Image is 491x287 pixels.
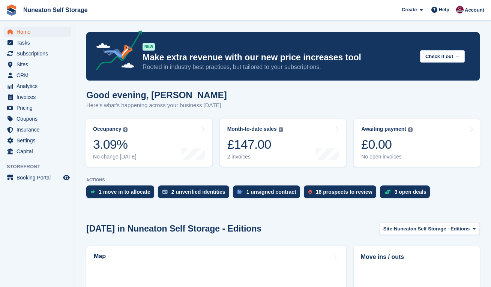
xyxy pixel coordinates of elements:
span: Subscriptions [17,48,62,59]
p: Make extra revenue with our new price increases tool [143,52,414,63]
span: Home [17,27,62,37]
a: Nuneaton Self Storage [20,4,91,16]
img: deal-1b604bf984904fb50ccaf53a9ad4b4a5d6e5aea283cecdc64d6e3604feb123c2.svg [384,189,391,194]
span: Coupons [17,114,62,124]
a: 18 prospects to review [304,185,380,202]
span: Nuneaton Self Storage - Editions [394,225,470,233]
a: menu [4,70,71,81]
span: Create [402,6,417,13]
p: Here's what's happening across your business [DATE] [86,101,227,110]
a: menu [4,135,71,146]
a: menu [4,172,71,183]
div: 1 move in to allocate [99,189,150,195]
span: Pricing [17,103,62,113]
button: Check it out → [420,50,465,63]
a: menu [4,37,71,48]
div: 2 unverified identities [171,189,225,195]
div: No change [DATE] [93,154,137,160]
div: Awaiting payment [361,126,406,132]
a: Month-to-date sales £147.00 2 invoices [220,119,347,167]
div: 2 invoices [227,154,283,160]
span: Invoices [17,92,62,102]
div: £147.00 [227,137,283,152]
span: Account [465,6,484,14]
img: contract_signature_icon-13c848040528278c33f63329250d36e43548de30e8caae1d1a13099fd9432cc5.svg [237,190,243,194]
span: Booking Portal [17,172,62,183]
span: Storefront [7,163,75,170]
span: Sites [17,59,62,70]
a: Awaiting payment £0.00 No open invoices [354,119,480,167]
a: menu [4,103,71,113]
div: 3 open deals [395,189,426,195]
span: Insurance [17,124,62,135]
p: Rooted in industry best practices, but tailored to your subscriptions. [143,63,414,71]
h2: [DATE] in Nuneaton Self Storage - Editions [86,224,261,234]
a: Preview store [62,173,71,182]
a: 1 move in to allocate [86,185,158,202]
div: No open invoices [361,154,413,160]
a: menu [4,114,71,124]
a: menu [4,27,71,37]
img: stora-icon-8386f47178a22dfd0bd8f6a31ec36ba5ce8667c1dd55bd0f319d3a0aa187defe.svg [6,4,17,16]
span: Analytics [17,81,62,91]
div: 1 unsigned contract [246,189,296,195]
a: 2 unverified identities [158,185,233,202]
img: icon-info-grey-7440780725fd019a000dd9b08b2336e03edf1995a4989e88bcd33f0948082b44.svg [408,127,413,132]
a: 1 unsigned contract [233,185,304,202]
a: menu [4,48,71,59]
span: CRM [17,70,62,81]
a: menu [4,92,71,102]
button: Site: Nuneaton Self Storage - Editions [379,223,480,235]
h2: Move ins / outs [361,253,473,262]
img: price-adjustments-announcement-icon-8257ccfd72463d97f412b2fc003d46551f7dbcb40ab6d574587a9cd5c0d94... [90,30,142,73]
div: NEW [143,43,155,51]
span: Help [439,6,449,13]
h1: Good evening, [PERSON_NAME] [86,90,227,100]
img: icon-info-grey-7440780725fd019a000dd9b08b2336e03edf1995a4989e88bcd33f0948082b44.svg [279,127,283,132]
h2: Map [94,253,106,260]
a: menu [4,146,71,157]
a: menu [4,81,71,91]
img: prospect-51fa495bee0391a8d652442698ab0144808aea92771e9ea1ae160a38d050c398.svg [308,190,312,194]
a: menu [4,124,71,135]
a: 3 open deals [380,185,434,202]
span: Site: [383,225,394,233]
div: £0.00 [361,137,413,152]
p: ACTIONS [86,178,480,182]
a: Occupancy 3.09% No change [DATE] [86,119,212,167]
img: icon-info-grey-7440780725fd019a000dd9b08b2336e03edf1995a4989e88bcd33f0948082b44.svg [123,127,128,132]
span: Settings [17,135,62,146]
img: verify_identity-adf6edd0f0f0b5bbfe63781bf79b02c33cf7c696d77639b501bdc392416b5a36.svg [162,190,168,194]
div: 18 prospects to review [316,189,372,195]
img: move_ins_to_allocate_icon-fdf77a2bb77ea45bf5b3d319d69a93e2d87916cf1d5bf7949dd705db3b84f3ca.svg [91,190,95,194]
img: Chris Palmer [456,6,464,13]
div: Occupancy [93,126,121,132]
span: Tasks [17,37,62,48]
div: Month-to-date sales [227,126,277,132]
a: menu [4,59,71,70]
div: 3.09% [93,137,137,152]
span: Capital [17,146,62,157]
